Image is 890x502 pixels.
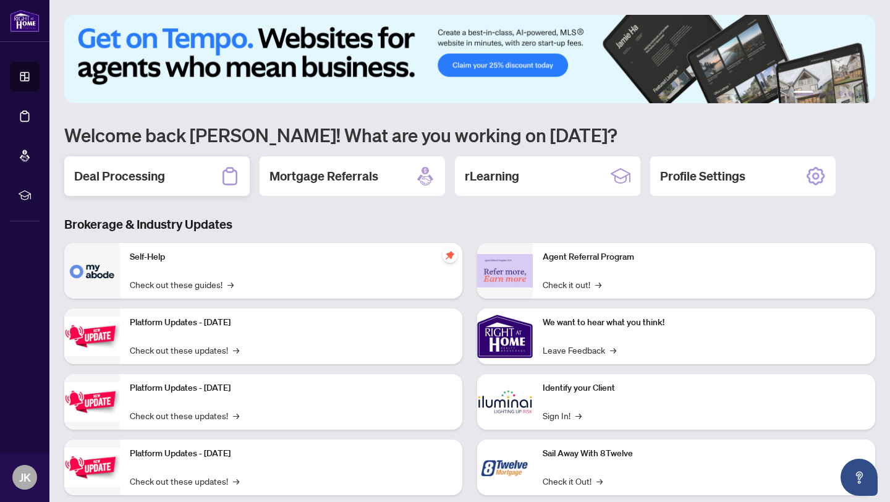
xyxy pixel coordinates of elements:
[858,91,863,96] button: 6
[818,91,823,96] button: 2
[660,168,745,185] h2: Profile Settings
[465,168,519,185] h2: rLearning
[130,316,452,330] p: Platform Updates - [DATE]
[543,381,865,395] p: Identify your Client
[130,343,239,357] a: Check out these updates!→
[233,343,239,357] span: →
[443,248,457,263] span: pushpin
[596,474,603,488] span: →
[543,316,865,330] p: We want to hear what you think!
[64,123,875,147] h1: Welcome back [PERSON_NAME]! What are you working on [DATE]?
[610,343,616,357] span: →
[543,447,865,461] p: Sail Away With 8Twelve
[10,9,40,32] img: logo
[64,382,120,421] img: Platform Updates - July 8, 2025
[477,440,533,495] img: Sail Away With 8Twelve
[233,474,239,488] span: →
[543,250,865,264] p: Agent Referral Program
[575,409,582,422] span: →
[227,278,234,291] span: →
[269,168,378,185] h2: Mortgage Referrals
[64,243,120,299] img: Self-Help
[477,308,533,364] img: We want to hear what you think!
[794,91,813,96] button: 1
[848,91,853,96] button: 5
[543,409,582,422] a: Sign In!→
[64,317,120,355] img: Platform Updates - July 21, 2025
[64,216,875,233] h3: Brokerage & Industry Updates
[838,91,843,96] button: 4
[477,254,533,288] img: Agent Referral Program
[543,474,603,488] a: Check it Out!→
[828,91,833,96] button: 3
[130,447,452,461] p: Platform Updates - [DATE]
[130,381,452,395] p: Platform Updates - [DATE]
[64,448,120,487] img: Platform Updates - June 23, 2025
[64,15,875,103] img: Slide 0
[19,469,31,486] span: JK
[130,474,239,488] a: Check out these updates!→
[543,343,616,357] a: Leave Feedback→
[130,409,239,422] a: Check out these updates!→
[233,409,239,422] span: →
[130,250,452,264] p: Self-Help
[74,168,165,185] h2: Deal Processing
[130,278,234,291] a: Check out these guides!→
[841,459,878,496] button: Open asap
[543,278,601,291] a: Check it out!→
[477,374,533,430] img: Identify your Client
[595,278,601,291] span: →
